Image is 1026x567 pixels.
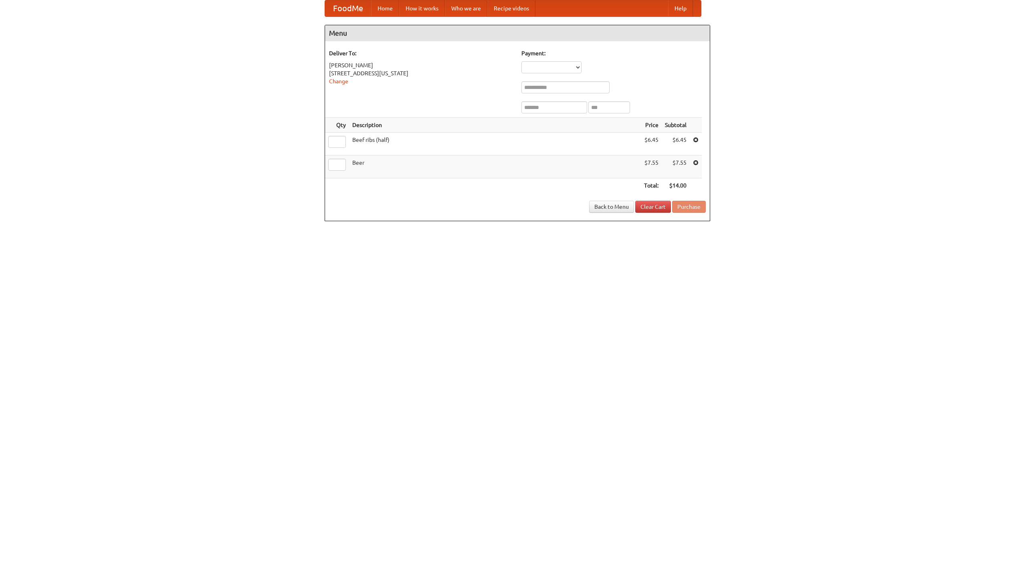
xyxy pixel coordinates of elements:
a: Who we are [445,0,487,16]
h5: Payment: [521,49,706,57]
a: How it works [399,0,445,16]
td: Beef ribs (half) [349,133,641,155]
th: Description [349,118,641,133]
h4: Menu [325,25,710,41]
td: $7.55 [641,155,662,178]
div: [PERSON_NAME] [329,61,513,69]
h5: Deliver To: [329,49,513,57]
div: [STREET_ADDRESS][US_STATE] [329,69,513,77]
button: Purchase [672,201,706,213]
a: Help [668,0,693,16]
th: Subtotal [662,118,690,133]
a: Recipe videos [487,0,535,16]
th: Total: [641,178,662,193]
a: Change [329,78,348,85]
td: $6.45 [662,133,690,155]
th: Qty [325,118,349,133]
td: $6.45 [641,133,662,155]
a: Home [371,0,399,16]
td: $7.55 [662,155,690,178]
th: $14.00 [662,178,690,193]
a: Clear Cart [635,201,671,213]
th: Price [641,118,662,133]
a: Back to Menu [589,201,634,213]
a: FoodMe [325,0,371,16]
td: Beer [349,155,641,178]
